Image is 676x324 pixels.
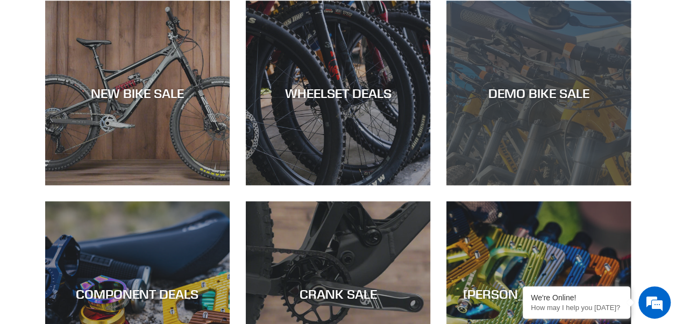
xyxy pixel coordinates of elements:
[531,304,622,312] p: How may I help you today?
[45,286,230,302] div: COMPONENT DEALS
[45,85,230,101] div: NEW BIKE SALE
[246,85,430,101] div: WHEELSET DEALS
[446,286,631,302] div: [PERSON_NAME] PEDALS
[246,286,430,302] div: CRANK SALE
[531,293,622,302] div: We're Online!
[446,1,631,185] a: DEMO BIKE SALE
[45,1,230,185] a: NEW BIKE SALE
[246,1,430,185] a: WHEELSET DEALS
[446,85,631,101] div: DEMO BIKE SALE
